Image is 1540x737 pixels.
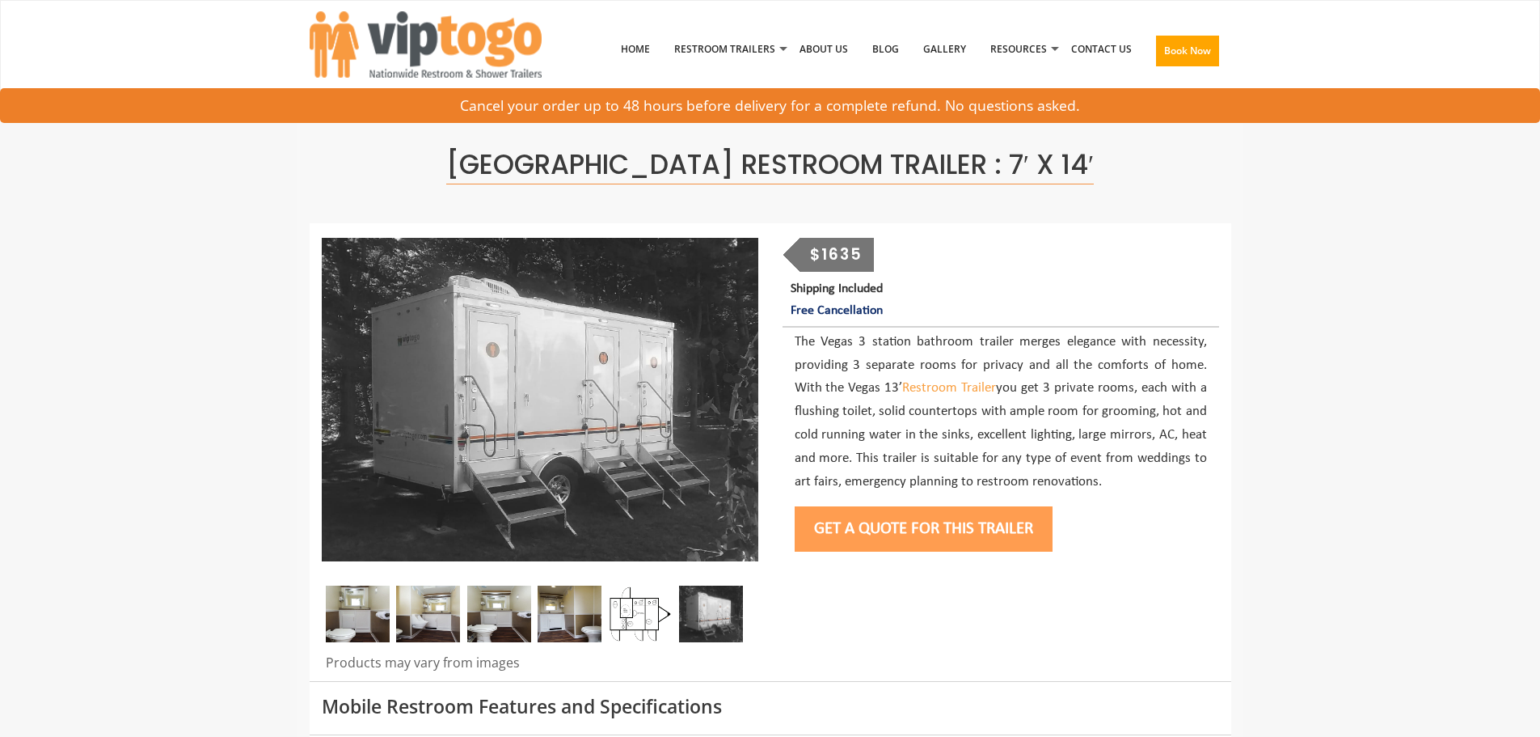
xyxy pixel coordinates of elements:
[911,7,978,91] a: Gallery
[787,7,860,91] a: About Us
[322,697,1219,717] h3: Mobile Restroom Features and Specifications
[326,586,390,642] img: Zoomed out full inside view of restroom station with a stall, a mirror, tissue holder and a sink
[538,586,601,642] img: 3 Station 01
[860,7,911,91] a: Blog
[978,7,1059,91] a: Resources
[662,7,787,91] a: Restroom Trailers
[791,278,1218,322] p: Shipping Included
[1059,7,1144,91] a: Contact Us
[795,331,1207,494] p: The Vegas 3 station bathroom trailer merges elegance with necessity, providing 3 separate rooms f...
[800,238,874,272] div: $1635
[902,381,996,395] a: Restroom Trailer
[795,520,1053,537] a: Get a Quote for this Trailer
[1144,7,1231,101] a: Book Now
[446,146,1094,184] span: [GEOGRAPHIC_DATA] Restroom Trailer : 7′ x 14′
[795,506,1053,552] button: Get a Quote for this Trailer
[396,586,460,642] img: 3 station 03
[679,586,743,642] img: Side view of three station restroom trailer with three separate doors with signs
[609,7,662,91] a: Home
[322,654,758,681] div: Products may vary from images
[791,304,883,317] span: Free Cancellation
[310,11,542,78] img: VIPTOGO
[467,586,531,642] img: 3 Station 02
[608,586,672,642] img: Floor Plan of 3 station restroom with sink and toilet
[322,238,758,561] img: Side view of three station restroom trailer with three separate doors with signs
[1156,36,1219,66] button: Book Now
